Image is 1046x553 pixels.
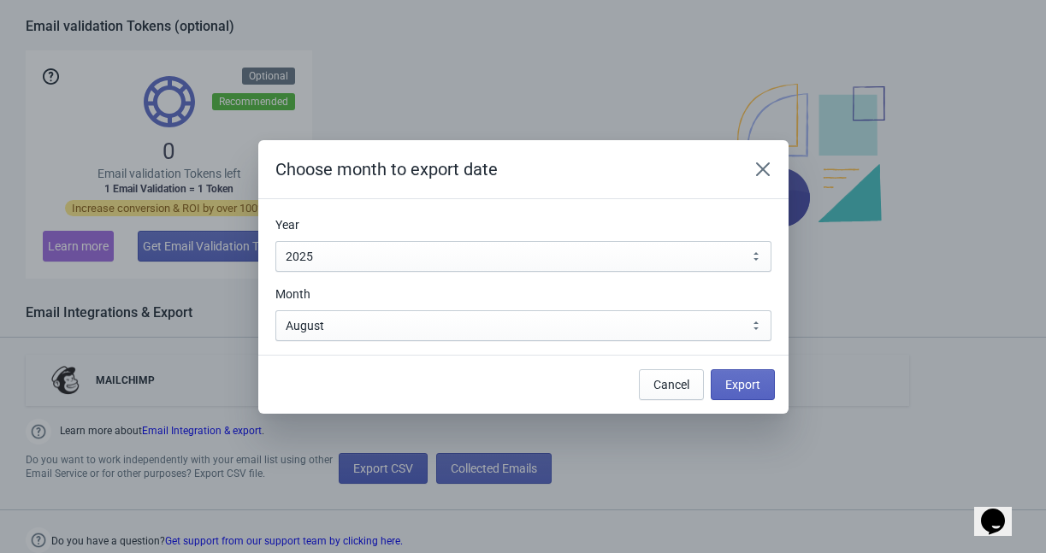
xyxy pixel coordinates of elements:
[639,369,704,400] button: Cancel
[275,157,730,181] h2: Choose month to export date
[748,154,778,185] button: Close
[275,285,310,303] label: Month
[275,216,299,233] label: Year
[711,369,775,400] button: Export
[725,378,760,391] span: Export
[974,485,1029,536] iframe: chat widget
[653,378,689,391] span: Cancel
